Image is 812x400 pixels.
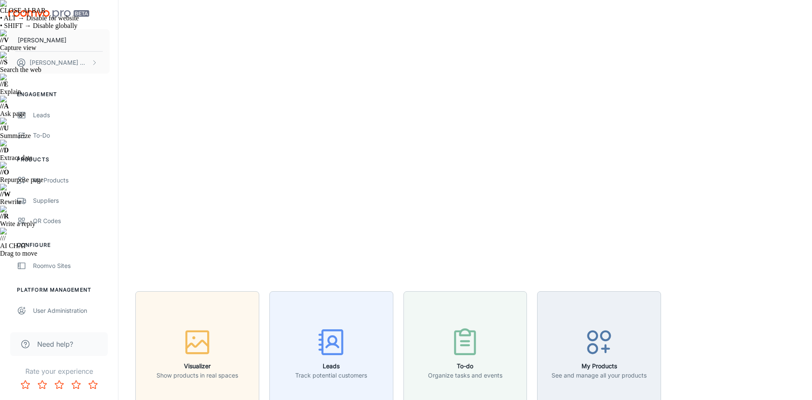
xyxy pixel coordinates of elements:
[51,376,68,393] button: Rate 3 star
[156,361,238,371] h6: Visualizer
[33,306,110,315] div: User Administration
[551,371,647,380] p: See and manage all your products
[7,366,111,376] p: Rate your experience
[37,339,73,349] span: Need help?
[428,361,502,371] h6: To-do
[428,371,502,380] p: Organize tasks and events
[295,371,367,380] p: Track potential customers
[68,376,85,393] button: Rate 4 star
[34,376,51,393] button: Rate 2 star
[269,348,393,357] a: LeadsTrack potential customers
[33,261,110,270] div: Roomvo Sites
[551,361,647,371] h6: My Products
[85,376,101,393] button: Rate 5 star
[295,361,367,371] h6: Leads
[537,348,661,357] a: My ProductsSee and manage all your products
[403,348,527,357] a: To-doOrganize tasks and events
[156,371,238,380] p: Show products in real spaces
[17,376,34,393] button: Rate 1 star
